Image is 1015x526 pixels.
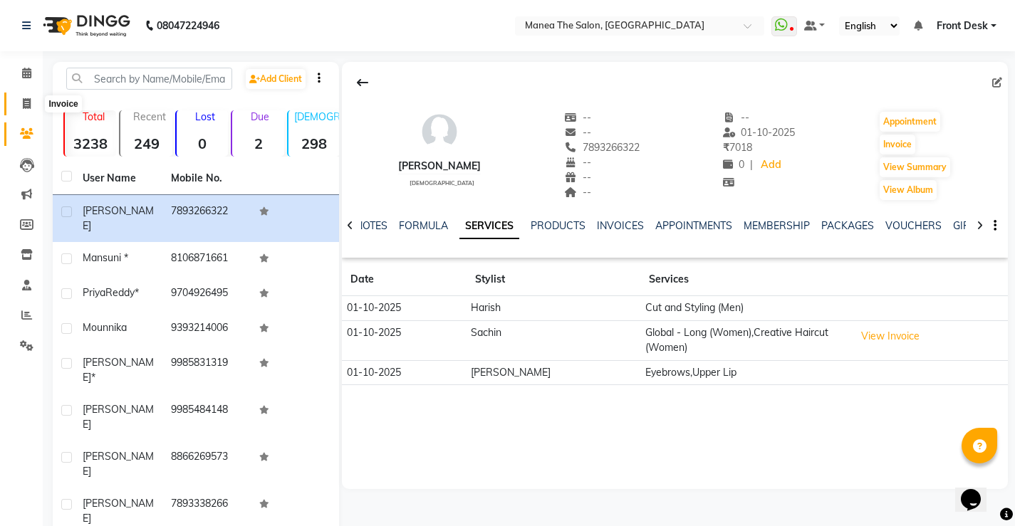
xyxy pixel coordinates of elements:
span: | [750,157,753,172]
td: Cut and Styling (Men) [640,296,850,321]
strong: 3238 [65,135,116,152]
td: 9985831319 [162,347,251,394]
a: APPOINTMENTS [655,219,732,232]
span: -- [564,111,591,124]
a: MEMBERSHIP [744,219,810,232]
th: Date [342,263,466,296]
button: Invoice [880,135,915,154]
span: [PERSON_NAME]* [83,356,154,384]
span: ₹ [723,141,729,154]
span: -- [723,111,750,124]
span: -- [564,156,591,169]
span: -- [564,171,591,184]
a: NOTES [355,219,387,232]
span: 0 [723,158,744,171]
td: 01-10-2025 [342,296,466,321]
td: Global - Long (Women),Creative Haircut (Women) [640,320,850,360]
input: Search by Name/Mobile/Email/Code [66,68,232,90]
span: -- [564,186,591,199]
td: 01-10-2025 [342,320,466,360]
span: Front Desk [937,19,988,33]
p: Recent [126,110,172,123]
td: Harish [467,296,641,321]
a: PRODUCTS [531,219,585,232]
span: [PERSON_NAME] [83,204,154,232]
b: 08047224946 [157,6,219,46]
span: Reddy* [105,286,139,299]
a: GIFTCARDS [953,219,1009,232]
a: Add [759,155,784,175]
td: 01-10-2025 [342,360,466,385]
button: Appointment [880,112,940,132]
span: 01-10-2025 [723,126,796,139]
strong: 2 [232,135,283,152]
td: Eyebrows,Upper Lip [640,360,850,385]
strong: 298 [288,135,340,152]
td: 8866269573 [162,441,251,488]
div: [PERSON_NAME] [398,159,481,174]
p: [DEMOGRAPHIC_DATA] [294,110,340,123]
a: Add Client [246,69,306,89]
th: Services [640,263,850,296]
strong: 249 [120,135,172,152]
a: FORMULA [399,219,448,232]
td: Sachin [467,320,641,360]
a: SERVICES [459,214,519,239]
p: Due [235,110,283,123]
button: View Invoice [855,325,926,347]
td: 8106871661 [162,242,251,277]
td: 9704926495 [162,277,251,312]
td: 9985484148 [162,394,251,441]
span: 7018 [723,141,752,154]
a: PACKAGES [821,219,874,232]
img: logo [36,6,134,46]
button: View Summary [880,157,950,177]
iframe: chat widget [955,469,1001,512]
span: [DEMOGRAPHIC_DATA] [410,179,474,186]
td: 9393214006 [162,312,251,347]
div: Back to Client [348,69,378,96]
span: [PERSON_NAME] [83,403,154,431]
th: User Name [74,162,162,195]
p: Lost [182,110,228,123]
strong: 0 [177,135,228,152]
td: [PERSON_NAME] [467,360,641,385]
span: -- [564,126,591,139]
a: INVOICES [597,219,644,232]
img: avatar [418,110,461,153]
span: mounnika [83,321,127,334]
div: Invoice [45,95,81,112]
span: Priya [83,286,105,299]
span: Mansuni * [83,251,128,264]
p: Total [71,110,116,123]
th: Stylist [467,263,641,296]
td: 7893266322 [162,195,251,242]
th: Mobile No. [162,162,251,195]
a: VOUCHERS [885,219,942,232]
span: 7893266322 [564,141,640,154]
span: [PERSON_NAME] [83,450,154,478]
span: [PERSON_NAME] [83,497,154,525]
button: View Album [880,180,937,200]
